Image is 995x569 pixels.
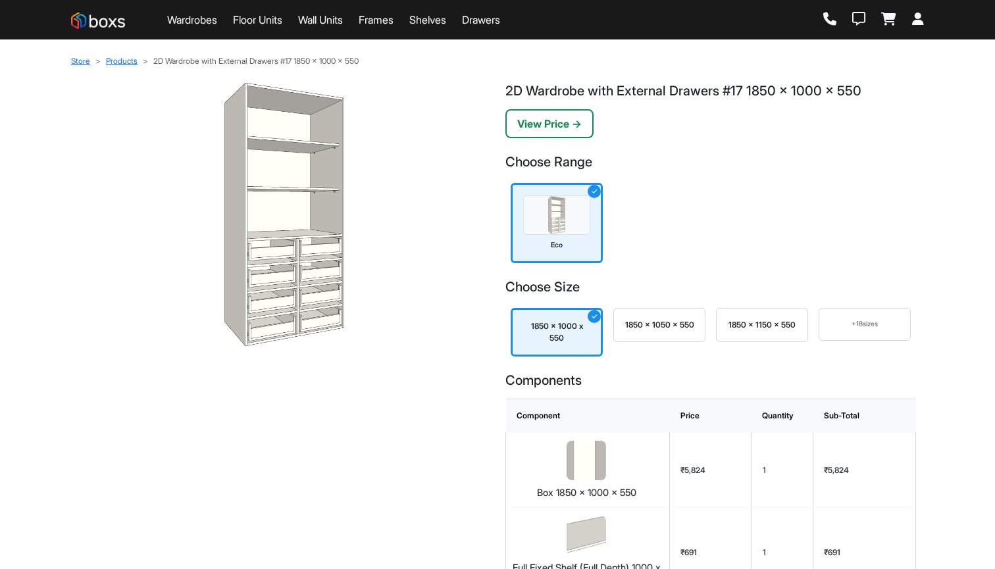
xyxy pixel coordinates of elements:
[71,12,125,29] img: Boxs Store logo
[359,12,394,28] a: Frames
[409,12,446,28] a: Shelves
[567,441,606,480] img: Box 1850 x 1000 x 550
[505,279,916,295] h3: Choose Size
[523,195,590,235] img: Eco
[670,399,752,432] th: Price
[588,310,601,323] div: ✓
[752,399,813,432] th: Quantity
[511,441,661,500] a: Box 1850 x 1000 x 550Box 1850 x 1000 x 550
[71,55,924,67] nav: breadcrumb
[79,83,490,346] img: 2D Wardrobe with External Drawers #17 1850 x 1000 x 550
[752,432,813,508] td: 1
[824,465,849,475] span: ₹5,824
[106,56,138,66] a: Products
[912,12,924,27] a: Login
[71,56,90,66] a: Store
[505,83,916,99] h1: 2D Wardrobe with External Drawers #17 1850 x 1000 x 550
[727,319,797,331] div: 1850 x 1150 x 550
[824,547,840,557] span: ₹691
[233,12,282,28] a: Floor Units
[588,185,601,198] div: ✓
[167,12,217,28] a: Wardrobes
[511,485,661,500] div: Box 1850 x 1000 x 550
[680,465,705,475] span: ₹5,824
[505,154,916,170] h3: Choose Range
[680,547,697,557] span: ₹691
[830,319,900,330] div: + 18 sizes
[567,516,606,555] img: Full Fixed Shelf (Full Depth) 1000 x 550
[523,320,590,344] div: 1850 x 1000 x 550
[138,55,359,67] li: 2D Wardrobe with External Drawers #17 1850 x 1000 x 550
[505,109,594,138] button: View Price →
[505,372,916,388] h3: Components
[506,399,670,432] th: Component
[523,240,590,251] div: Eco
[462,12,500,28] a: Drawers
[298,12,343,28] a: Wall Units
[813,399,916,432] th: Sub-Total
[625,319,694,331] div: 1850 x 1050 x 550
